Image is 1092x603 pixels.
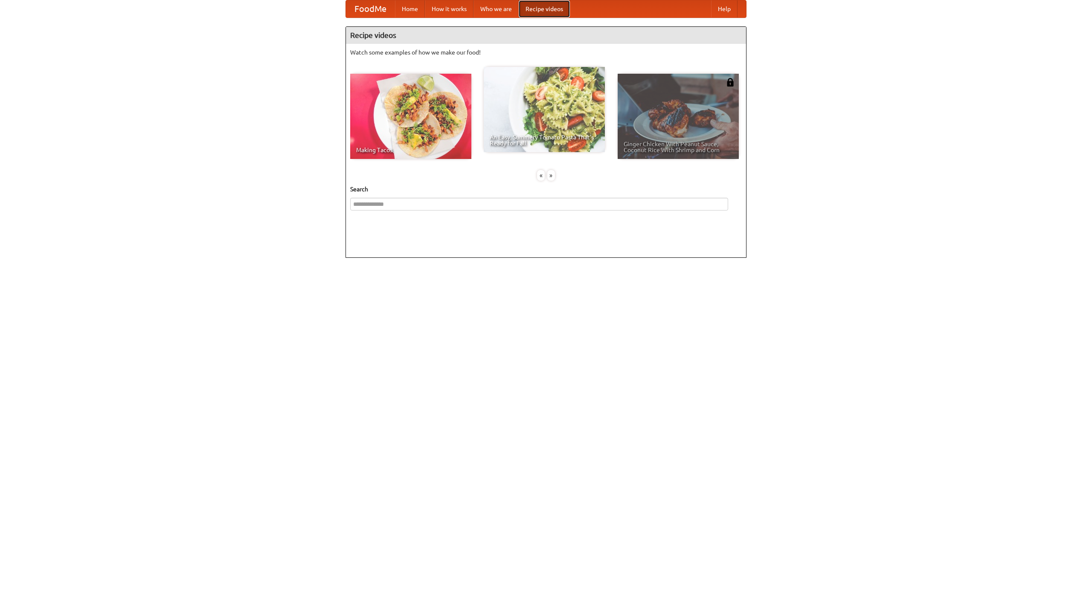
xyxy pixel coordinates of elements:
div: » [547,170,555,181]
h5: Search [350,185,742,193]
a: How it works [425,0,473,17]
span: Making Tacos [356,147,465,153]
div: « [537,170,545,181]
a: Help [711,0,738,17]
a: Home [395,0,425,17]
h4: Recipe videos [346,27,746,44]
a: Recipe videos [519,0,570,17]
a: Making Tacos [350,74,471,159]
span: An Easy, Summery Tomato Pasta That's Ready for Fall [490,134,599,146]
a: An Easy, Summery Tomato Pasta That's Ready for Fall [484,67,605,152]
a: Who we are [473,0,519,17]
img: 483408.png [726,78,735,87]
p: Watch some examples of how we make our food! [350,48,742,57]
a: FoodMe [346,0,395,17]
